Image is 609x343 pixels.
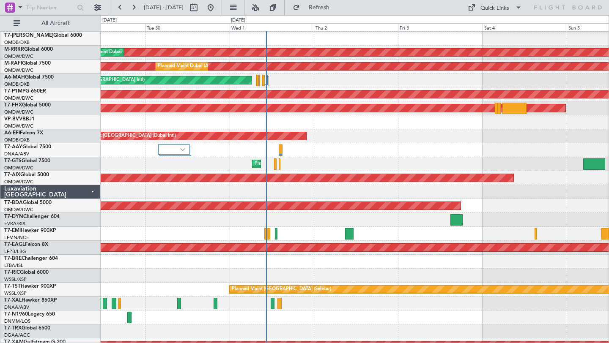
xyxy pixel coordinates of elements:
[4,242,48,247] a: T7-EAGLFalcon 8X
[77,46,160,59] div: Planned Maint Dubai (Al Maktoum Intl)
[158,60,241,73] div: Planned Maint Dubai (Al Maktoum Intl)
[22,20,89,26] span: All Aircraft
[4,234,29,241] a: LFMN/NCE
[4,131,43,136] a: A6-EFIFalcon 7X
[4,123,33,129] a: OMDW/DWC
[4,61,51,66] a: M-RAFIGlobal 7500
[4,332,30,338] a: DGAA/ACC
[4,256,58,261] a: T7-BREChallenger 604
[4,67,33,73] a: OMDW/DWC
[4,207,33,213] a: OMDW/DWC
[4,158,22,163] span: T7-GTS
[4,103,51,108] a: T7-FHXGlobal 5000
[4,137,30,143] a: OMDB/DXB
[314,23,398,31] div: Thu 2
[4,109,33,115] a: OMDW/DWC
[9,16,92,30] button: All Aircraft
[4,318,30,324] a: DNMM/LOS
[230,23,314,31] div: Wed 1
[77,130,176,142] div: AOG Maint [GEOGRAPHIC_DATA] (Dubai Intl)
[4,290,27,297] a: WSSL/XSP
[180,148,185,151] img: arrow-gray.svg
[483,23,567,31] div: Sat 4
[4,256,22,261] span: T7-BRE
[102,17,117,24] div: [DATE]
[4,220,25,227] a: EVRA/RIX
[4,312,28,317] span: T7-N1960
[4,75,54,80] a: A6-MAHGlobal 7500
[4,200,52,205] a: T7-BDAGlobal 5000
[4,33,53,38] span: T7-[PERSON_NAME]
[4,298,22,303] span: T7-XAL
[4,144,51,150] a: T7-AAYGlobal 7500
[4,81,30,87] a: OMDB/DXB
[4,276,27,283] a: WSSL/XSP
[4,33,82,38] a: T7-[PERSON_NAME]Global 6000
[4,158,50,163] a: T7-GTSGlobal 7500
[4,172,20,177] span: T7-AIX
[398,23,482,31] div: Fri 3
[4,298,57,303] a: T7-XALHawker 850XP
[302,5,337,11] span: Refresh
[4,200,23,205] span: T7-BDA
[4,89,46,94] a: T7-P1MPG-650ER
[255,158,338,170] div: Planned Maint Dubai (Al Maktoum Intl)
[4,262,23,269] a: LTBA/ISL
[4,165,33,171] a: OMDW/DWC
[4,270,20,275] span: T7-RIC
[4,39,30,46] a: OMDB/DXB
[4,103,22,108] span: T7-FHX
[4,47,53,52] a: M-RRRRGlobal 6000
[4,95,33,101] a: OMDW/DWC
[4,151,29,157] a: DNAA/ABV
[4,131,20,136] span: A6-EFI
[26,1,74,14] input: Trip Number
[4,144,22,150] span: T7-AAY
[4,284,56,289] a: T7-TSTHawker 900XP
[4,304,29,310] a: DNAA/ABV
[4,47,24,52] span: M-RRRR
[4,75,25,80] span: A6-MAH
[480,4,509,13] div: Quick Links
[4,179,33,185] a: OMDW/DWC
[4,61,22,66] span: M-RAFI
[231,17,245,24] div: [DATE]
[4,228,21,233] span: T7-EMI
[4,270,49,275] a: T7-RICGlobal 6000
[61,23,145,31] div: Mon 29
[4,228,56,233] a: T7-EMIHawker 900XP
[4,326,22,331] span: T7-TRX
[464,1,526,14] button: Quick Links
[145,23,229,31] div: Tue 30
[4,89,25,94] span: T7-P1MP
[232,283,331,296] div: Planned Maint [GEOGRAPHIC_DATA] (Seletar)
[4,214,60,219] a: T7-DYNChallenger 604
[4,326,50,331] a: T7-TRXGlobal 6500
[4,242,25,247] span: T7-EAGL
[4,172,49,177] a: T7-AIXGlobal 5000
[4,248,26,255] a: LFPB/LBG
[4,214,23,219] span: T7-DYN
[289,1,340,14] button: Refresh
[4,117,35,122] a: VP-BVVBBJ1
[4,53,33,60] a: OMDW/DWC
[4,117,22,122] span: VP-BVV
[4,312,55,317] a: T7-N1960Legacy 650
[4,284,21,289] span: T7-TST
[144,4,184,11] span: [DATE] - [DATE]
